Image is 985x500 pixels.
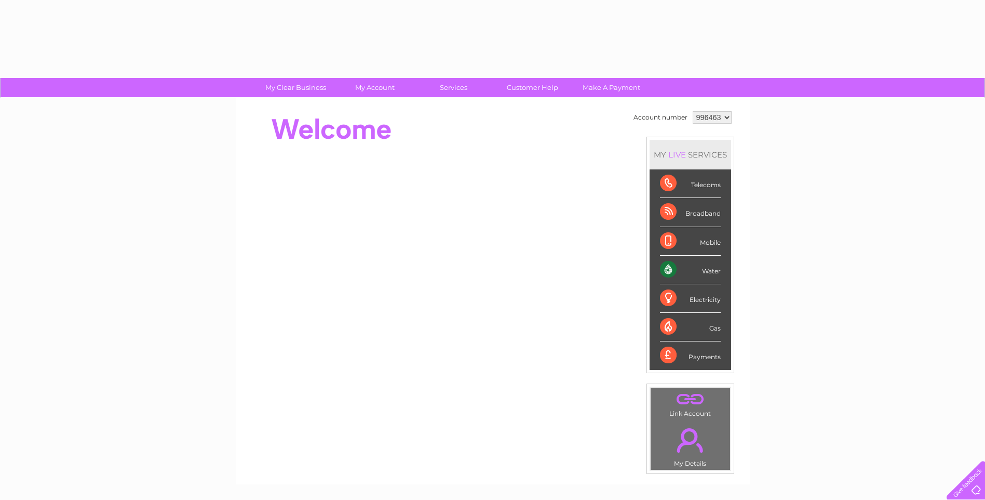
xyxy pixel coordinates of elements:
div: Telecoms [660,169,721,198]
a: . [653,390,727,409]
div: LIVE [666,150,688,160]
td: My Details [650,419,731,470]
div: Payments [660,341,721,370]
div: Electricity [660,284,721,313]
td: Link Account [650,387,731,420]
a: My Clear Business [253,78,339,97]
div: MY SERVICES [650,140,731,169]
a: My Account [332,78,417,97]
a: Make A Payment [569,78,654,97]
div: Mobile [660,227,721,256]
a: Services [411,78,496,97]
div: Broadband [660,198,721,227]
a: Customer Help [490,78,575,97]
a: . [653,422,727,458]
td: Account number [631,109,690,126]
div: Water [660,256,721,284]
div: Gas [660,313,721,341]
